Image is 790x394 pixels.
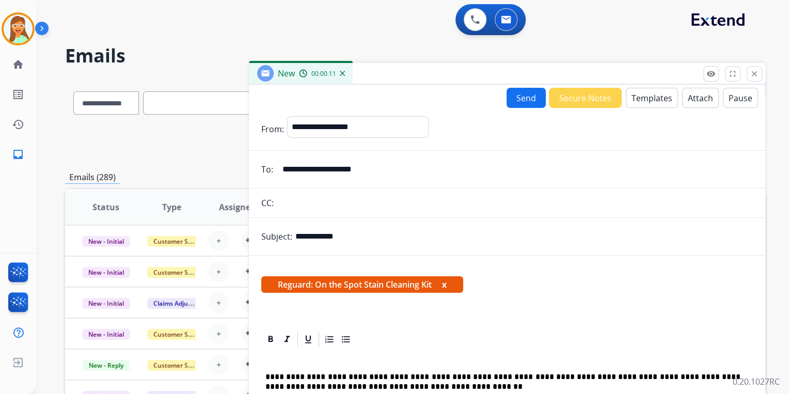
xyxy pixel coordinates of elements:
p: CC: [261,197,274,209]
span: + [216,358,221,371]
div: Ordered List [322,332,337,347]
button: + [208,323,229,344]
mat-icon: person_add [245,234,258,247]
button: Templates [626,88,678,108]
span: Customer Support [147,360,214,371]
span: Assignee [219,201,255,213]
button: Send [507,88,546,108]
div: Italic [279,332,295,347]
span: New - Initial [82,267,130,278]
mat-icon: list_alt [12,88,24,101]
p: Emails (289) [65,171,120,184]
span: New [278,68,295,79]
mat-icon: home [12,58,24,71]
button: Secure Notes [549,88,622,108]
span: Status [92,201,119,213]
span: + [216,265,221,278]
p: 0.20.1027RC [733,375,780,388]
div: Bullet List [338,332,354,347]
span: Claims Adjudication [147,298,218,309]
span: Customer Support [147,236,214,247]
span: + [216,327,221,340]
p: Subject: [261,230,292,243]
mat-icon: inbox [12,148,24,161]
mat-icon: person_add [245,327,258,340]
mat-icon: person_add [245,265,258,278]
span: 00:00:11 [311,70,336,78]
button: x [442,278,447,291]
button: Attach [682,88,719,108]
mat-icon: history [12,118,24,131]
p: From: [261,123,284,135]
button: + [208,261,229,282]
span: New - Initial [82,236,130,247]
div: Underline [301,332,316,347]
span: Type [162,201,181,213]
mat-icon: person_add [245,358,258,371]
span: Customer Support [147,267,214,278]
span: New - Initial [82,298,130,309]
span: + [216,234,221,247]
mat-icon: fullscreen [728,69,737,78]
mat-icon: remove_red_eye [706,69,716,78]
div: Bold [263,332,278,347]
span: New - Initial [82,329,130,340]
span: + [216,296,221,309]
button: Pause [723,88,758,108]
mat-icon: close [750,69,759,78]
button: + [208,292,229,313]
h2: Emails [65,45,765,66]
span: Reguard: On the Spot Stain Cleaning Kit [261,276,463,293]
p: To: [261,163,273,176]
span: Customer Support [147,329,214,340]
mat-icon: person_add [245,296,258,309]
button: + [208,354,229,375]
span: New - Reply [83,360,130,371]
img: avatar [4,14,33,43]
button: + [208,230,229,251]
